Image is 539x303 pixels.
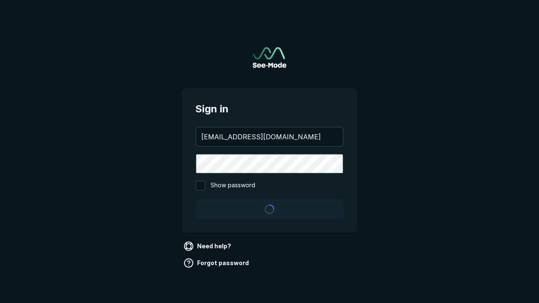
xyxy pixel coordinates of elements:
img: See-Mode Logo [253,47,286,68]
input: your@email.com [196,128,343,146]
a: Forgot password [182,256,252,270]
span: Sign in [195,101,344,117]
a: Need help? [182,239,235,253]
a: Go to sign in [253,47,286,68]
span: Show password [211,181,255,191]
